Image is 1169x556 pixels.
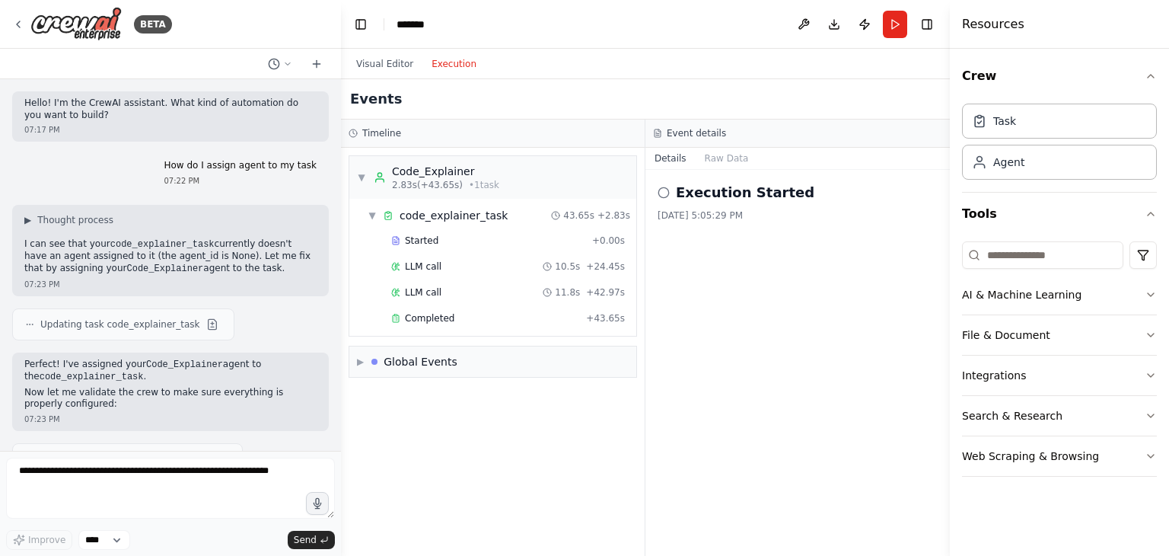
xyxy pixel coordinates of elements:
span: ▼ [368,209,377,222]
span: 2.83s (+43.65s) [392,179,463,191]
button: Click to speak your automation idea [306,492,329,515]
span: Send [294,534,317,546]
div: 07:23 PM [24,279,317,290]
span: 11.8s [555,286,580,299]
button: Send [288,531,335,549]
div: Tools [962,235,1157,489]
button: Hide left sidebar [350,14,371,35]
button: Execution [422,55,486,73]
button: Hide right sidebar [916,14,938,35]
code: Code_Explainer [126,264,203,274]
p: Perfect! I've assigned your agent to the . [24,359,317,384]
div: Global Events [384,354,457,369]
img: Logo [30,7,122,41]
span: Validating tools and automation workflow [40,450,230,462]
span: + 24.45s [586,260,625,273]
h2: Execution Started [676,182,814,203]
span: 10.5s [555,260,580,273]
div: Code_Explainer [392,164,499,179]
div: 07:23 PM [24,414,317,425]
span: 43.65s [563,209,594,222]
button: Crew [962,55,1157,97]
span: + 2.83s [597,209,630,222]
div: [DATE] 5:05:29 PM [658,209,938,222]
span: + 43.65s [586,312,625,324]
nav: breadcrumb [397,17,425,32]
code: code_explainer_task [110,239,215,250]
div: Agent [993,155,1024,170]
button: Improve [6,530,72,550]
span: ▼ [357,171,366,184]
span: LLM call [405,260,441,273]
p: Hello! I'm the CrewAI assistant. What kind of automation do you want to build? [24,97,317,121]
p: Now let me validate the crew to make sure everything is properly configured: [24,387,317,411]
span: Thought process [37,214,113,226]
h3: Event details [667,127,726,139]
span: + 0.00s [592,235,625,247]
span: + 42.97s [586,286,625,299]
button: AI & Machine Learning [962,275,1157,315]
button: Web Scraping & Browsing [962,436,1157,476]
span: Started [405,235,438,247]
button: Details [645,148,696,169]
button: Integrations [962,356,1157,395]
button: Visual Editor [347,55,422,73]
p: I can see that your currently doesn't have an agent assigned to it (the agent_id is None). Let me... [24,238,317,276]
div: BETA [134,15,172,34]
button: Start a new chat [304,55,329,73]
button: Raw Data [696,148,758,169]
div: code_explainer_task [400,208,508,223]
div: 07:17 PM [24,124,317,136]
div: Crew [962,97,1157,192]
code: Code_Explainer [146,359,223,370]
div: 07:22 PM [164,175,317,187]
span: Improve [28,534,65,546]
span: ▶ [24,214,31,226]
button: File & Document [962,315,1157,355]
p: How do I assign agent to my task [164,160,317,172]
div: Task [993,113,1016,129]
span: Completed [405,312,454,324]
h3: Timeline [362,127,401,139]
h2: Events [350,88,402,110]
span: ▶ [357,356,364,368]
h4: Resources [962,15,1024,34]
span: • 1 task [469,179,499,191]
button: Search & Research [962,396,1157,436]
span: Updating task code_explainer_task [40,318,200,331]
button: Switch to previous chat [262,55,298,73]
span: LLM call [405,286,441,299]
button: ▶Thought process [24,214,113,226]
code: code_explainer_task [40,372,144,382]
button: Tools [962,193,1157,235]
